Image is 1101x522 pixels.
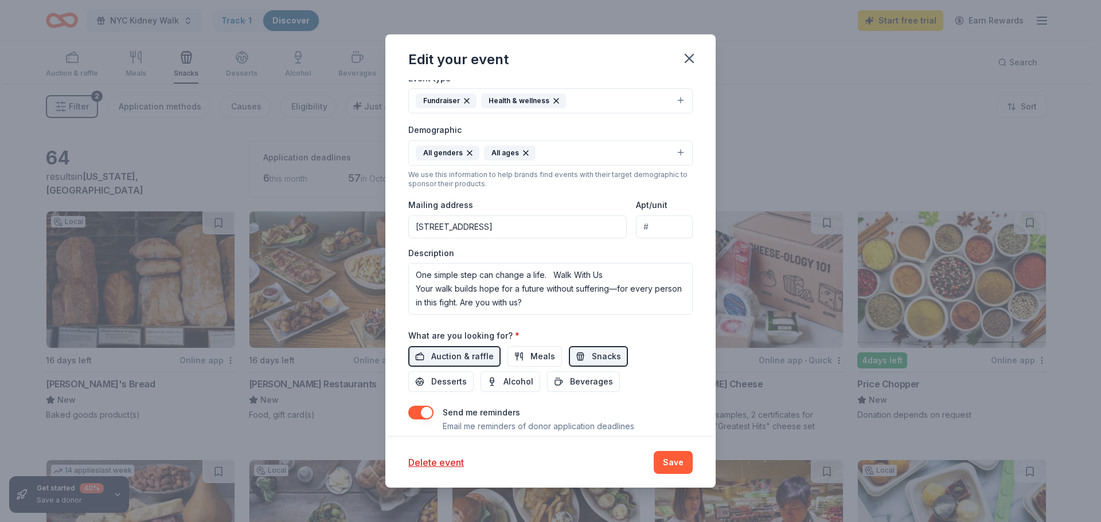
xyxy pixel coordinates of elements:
input: # [636,215,693,238]
label: Send me reminders [443,407,520,417]
span: Meals [530,350,555,363]
div: All genders [416,146,479,160]
p: Email me reminders of donor application deadlines [443,419,634,433]
button: Auction & raffle [408,346,501,367]
span: Beverages [570,375,613,388]
button: FundraiserHealth & wellness [408,88,693,113]
label: Demographic [408,124,462,136]
button: Snacks [569,346,628,367]
div: Fundraiser [416,93,477,108]
button: Alcohol [481,371,540,392]
span: Desserts [431,375,467,388]
div: Health & wellness [481,93,566,108]
button: All gendersAll ages [408,140,693,166]
button: Desserts [408,371,474,392]
label: Apt/unit [636,199,667,211]
span: Auction & raffle [431,350,494,363]
span: Alcohol [503,375,533,388]
div: All ages [484,146,536,160]
button: Beverages [547,371,620,392]
label: Description [408,248,454,259]
button: Meals [507,346,562,367]
label: Mailing address [408,199,473,211]
div: Edit your event [408,50,509,69]
textarea: One simple step can change a life. Walk With Us Your walk builds hope for a future without suffer... [408,263,693,315]
button: Save [654,451,693,474]
input: Enter a US address [408,215,627,238]
span: Snacks [592,350,621,363]
div: We use this information to help brands find events with their target demographic to sponsor their... [408,170,693,189]
label: What are you looking for? [408,330,520,342]
button: Delete event [408,456,464,469]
